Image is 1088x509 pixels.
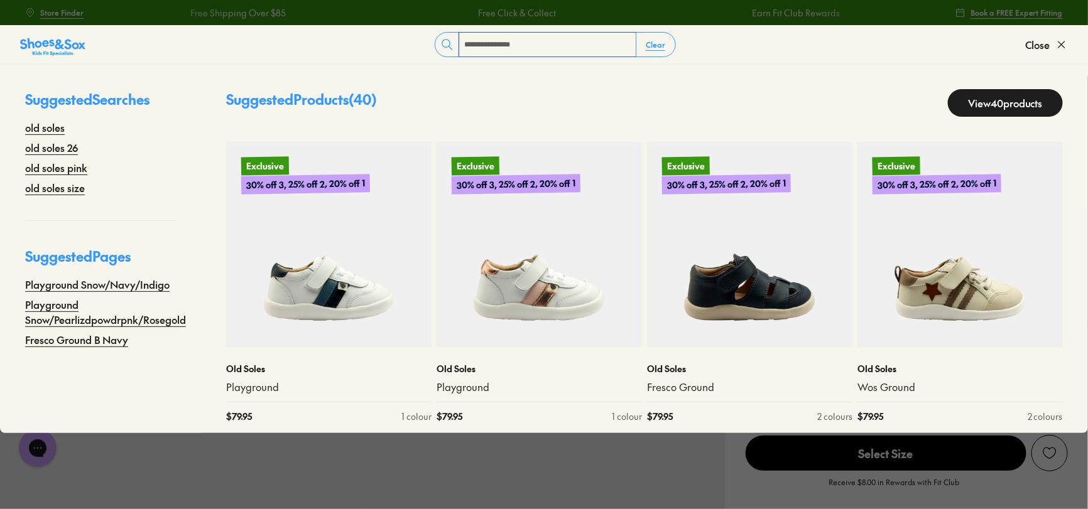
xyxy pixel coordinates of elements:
[955,1,1063,24] a: Book a FREE Expert Fitting
[829,476,959,499] p: Receive $8.00 in Rewards with Fit Club
[25,297,186,327] a: Playground Snow/Pearlizdpowdrpnk/Rosegold
[25,1,84,24] a: Store Finder
[971,7,1063,18] span: Book a FREE Expert Fitting
[746,436,1026,471] span: Select Size
[25,277,170,292] a: Playground Snow/Navy/Indigo
[226,89,377,117] p: Suggested Products
[452,156,499,175] p: Exclusive
[20,35,85,55] a: Shoes &amp; Sox
[13,425,63,471] iframe: Gorgias live chat messenger
[40,7,84,18] span: Store Finder
[647,380,852,394] a: Fresco Ground
[226,410,252,423] span: $ 79.95
[20,37,85,57] img: SNS_Logo_Responsive.svg
[349,90,377,109] span: ( 40 )
[226,362,432,375] p: Old Soles
[746,435,1026,471] button: Select Size
[1025,31,1068,58] button: Close
[647,362,852,375] p: Old Soles
[241,156,289,175] p: Exclusive
[190,6,285,19] a: Free Shipping Over $85
[662,174,791,195] p: 30% off 3, 25% off 2, 20% off 1
[948,89,1063,117] a: View40products
[636,33,675,56] button: Clear
[857,410,883,423] span: $ 79.95
[1025,37,1050,52] span: Close
[226,142,432,347] a: Exclusive30% off 3, 25% off 2, 20% off 1
[25,160,87,175] a: old soles pink
[437,142,642,347] a: Exclusive30% off 3, 25% off 2, 20% off 1
[452,174,580,195] p: 30% off 3, 25% off 2, 20% off 1
[401,410,432,423] div: 1 colour
[857,362,1063,375] p: Old Soles
[662,156,710,175] p: Exclusive
[873,174,1001,195] p: 30% off 3, 25% off 2, 20% off 1
[437,362,642,375] p: Old Soles
[25,89,176,120] p: Suggested Searches
[25,140,78,155] a: old soles 26
[226,380,432,394] a: Playground
[1028,410,1063,423] div: 2 colours
[817,410,852,423] div: 2 colours
[647,142,852,347] a: Exclusive30% off 3, 25% off 2, 20% off 1
[873,156,920,175] p: Exclusive
[477,6,555,19] a: Free Click & Collect
[1031,435,1068,471] button: Add to Wishlist
[25,332,128,347] a: Fresco Ground B Navy
[25,120,65,135] a: old soles
[437,410,462,423] span: $ 79.95
[25,246,176,277] p: Suggested Pages
[857,380,1063,394] a: Wos Ground
[437,380,642,394] a: Playground
[857,142,1063,347] a: Exclusive30% off 3, 25% off 2, 20% off 1
[751,6,839,19] a: Earn Fit Club Rewards
[612,410,642,423] div: 1 colour
[241,174,370,195] p: 30% off 3, 25% off 2, 20% off 1
[25,180,85,195] a: old soles size
[647,410,673,423] span: $ 79.95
